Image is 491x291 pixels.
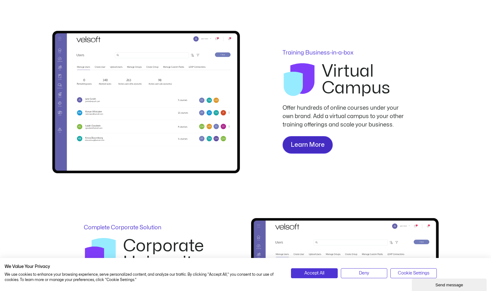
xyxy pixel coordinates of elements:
[283,63,316,96] img: Virtual Campus Solution
[412,277,488,291] iframe: chat widget
[283,50,407,56] p: Training Business-in-a-box
[123,238,208,271] h2: Corporate University
[398,270,429,277] span: Cookie Settings
[291,268,337,278] button: Accept all cookies
[52,31,240,173] img: Screenshot of Velsoft's learning management system
[390,268,437,278] button: Adjust cookie preferences
[359,270,369,277] span: Deny
[5,264,282,270] h2: We Value Your Privacy
[283,136,333,154] a: Learn More
[322,63,407,97] h2: Virtual Campus
[84,225,208,231] p: Complete Corporate Solution
[283,104,407,129] p: Offer hundreds of online courses under your own brand. Add a virtual campus to your other trainin...
[341,268,387,278] button: Deny all cookies
[5,272,282,283] p: We use cookies to enhance your browsing experience, serve personalized content, and analyze our t...
[291,140,325,150] span: Learn More
[304,270,324,277] span: Accept All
